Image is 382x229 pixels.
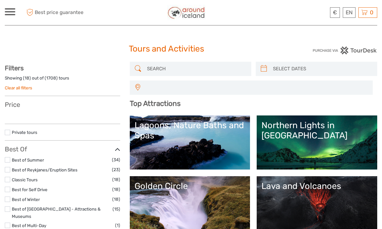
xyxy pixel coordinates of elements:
a: Lagoons, Nature Baths and Spas [135,120,246,165]
h3: Price [5,101,120,108]
a: Best of Reykjanes/Eruption Sites [12,167,77,172]
a: Golden Circle [135,181,246,226]
a: Best for Self Drive [12,187,48,192]
img: Around Iceland [167,5,206,20]
b: Top Attractions [130,99,180,108]
div: EN [343,7,356,18]
a: Best of Multi-Day [12,223,46,228]
a: Best of Winter [12,197,40,202]
input: SEARCH [144,63,248,74]
a: Private tours [12,130,37,135]
img: PurchaseViaTourDesk.png [312,46,377,54]
strong: Filters [5,64,24,72]
span: (23) [112,166,120,173]
div: Showing ( ) out of ( ) tours [5,75,120,85]
a: Best of [GEOGRAPHIC_DATA] - Attractions & Museums [12,206,100,219]
a: Northern Lights in [GEOGRAPHIC_DATA] [261,120,372,165]
span: (18) [112,176,120,183]
span: (18) [112,196,120,203]
input: SELECT DATES [270,63,374,74]
span: (15) [113,205,120,213]
span: € [333,9,337,16]
div: Lava and Volcanoes [261,181,372,191]
span: (18) [112,186,120,193]
span: (1) [115,222,120,229]
div: Lagoons, Nature Baths and Spas [135,120,246,141]
label: 1708 [46,75,56,81]
div: Golden Circle [135,181,246,191]
div: Northern Lights in [GEOGRAPHIC_DATA] [261,120,372,141]
a: Classic Tours [12,177,38,182]
h3: Best Of [5,145,120,153]
a: Best of Summer [12,157,44,163]
label: 18 [25,75,29,81]
a: Lava and Volcanoes [261,181,372,226]
h1: Tours and Activities [129,44,253,54]
a: Clear all filters [5,85,32,90]
span: 0 [369,9,374,16]
span: Best price guarantee [25,7,98,18]
span: (34) [112,156,120,163]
